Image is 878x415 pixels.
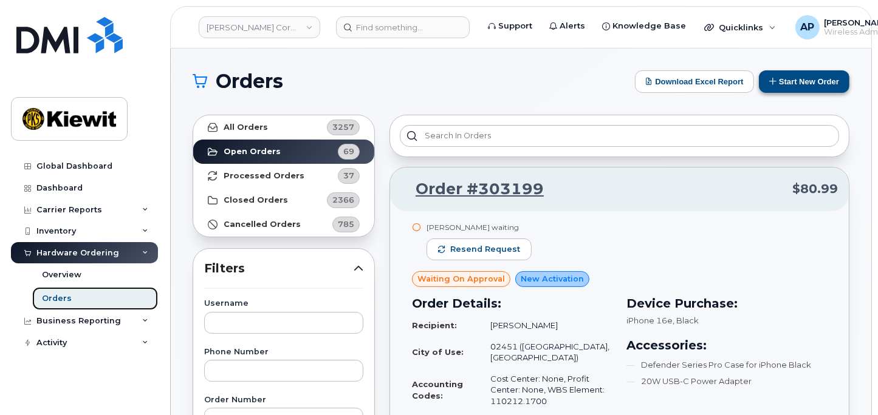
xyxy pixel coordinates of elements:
[400,125,839,147] input: Search in orders
[627,376,828,387] li: 20W USB-C Power Adapter
[204,348,363,356] label: Phone Number
[193,115,374,140] a: All Orders3257
[792,180,838,198] span: $80.99
[412,294,612,312] h3: Order Details:
[332,194,354,206] span: 2366
[627,359,828,371] li: Defender Series Pro Case for iPhone Black
[193,188,374,212] a: Closed Orders2366
[338,218,354,230] span: 785
[412,347,464,357] strong: City of Use:
[427,238,532,260] button: Resend request
[427,222,532,232] div: [PERSON_NAME] waiting
[450,244,520,255] span: Resend request
[343,170,354,181] span: 37
[224,171,304,181] strong: Processed Orders
[759,70,849,93] button: Start New Order
[627,336,828,354] h3: Accessories:
[224,123,268,132] strong: All Orders
[479,315,612,336] td: [PERSON_NAME]
[204,396,363,404] label: Order Number
[627,294,828,312] h3: Device Purchase:
[216,72,283,90] span: Orders
[224,147,281,157] strong: Open Orders
[343,146,354,157] span: 69
[224,220,301,229] strong: Cancelled Orders
[193,212,374,237] a: Cancelled Orders785
[401,178,544,200] a: Order #303199
[193,164,374,188] a: Processed Orders37
[412,379,463,400] strong: Accounting Codes:
[673,315,699,325] span: , Black
[417,273,505,285] span: Waiting On Approval
[635,70,754,93] button: Download Excel Report
[332,121,354,133] span: 3257
[479,336,612,368] td: 02451 ([GEOGRAPHIC_DATA], [GEOGRAPHIC_DATA])
[825,362,869,406] iframe: Messenger Launcher
[521,273,584,285] span: New Activation
[479,368,612,412] td: Cost Center: None, Profit Center: None, WBS Element: 110212.1700
[627,315,673,325] span: iPhone 16e
[224,195,288,205] strong: Closed Orders
[412,320,457,330] strong: Recipient:
[204,300,363,308] label: Username
[204,260,354,277] span: Filters
[193,140,374,164] a: Open Orders69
